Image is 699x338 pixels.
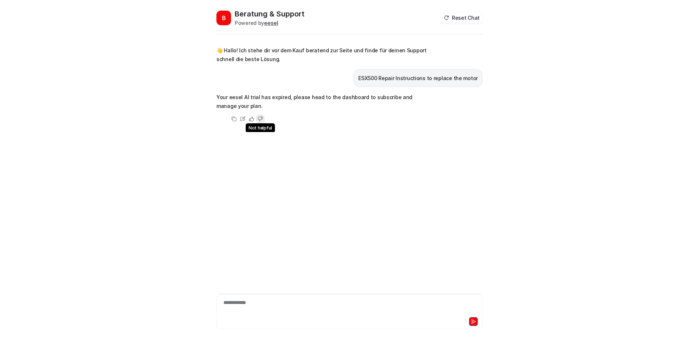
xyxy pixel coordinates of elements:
[246,123,275,133] span: Not helpful
[235,19,305,27] div: Powered by
[216,11,231,25] span: B
[264,20,278,26] b: eesel
[216,93,430,110] p: Your eesel AI trial has expired, please head to the dashboard to subscribe and manage your plan.
[442,12,483,23] button: Reset Chat
[216,46,430,64] p: 👋 Hallo! Ich stehe dir vor dem Kauf beratend zur Seite und finde für deinen Support schnell die b...
[358,74,478,83] p: ESX500 Repair Instructions to replace the motor
[235,9,305,19] h2: Beratung & Support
